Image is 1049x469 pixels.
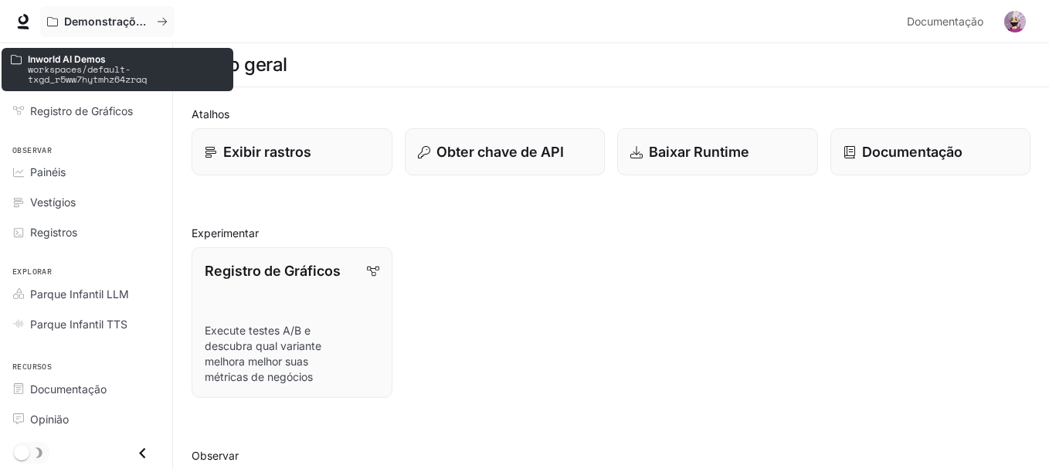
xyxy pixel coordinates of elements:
[6,97,166,124] a: Registro de Gráficos
[649,144,749,160] font: Baixar Runtime
[192,247,392,398] a: Registro de GráficosExecute testes A/B e descubra qual variante melhora melhor suas métricas de n...
[223,144,311,160] font: Exibir rastros
[6,376,166,403] a: Documentação
[830,128,1031,175] a: Documentação
[192,226,259,240] font: Experimentar
[40,6,175,37] button: Todos os espaços de trabalho
[28,64,224,84] p: workspaces/default-txgd_r5ww7hytmhz64zraq
[907,15,983,28] font: Documentação
[30,382,107,396] font: Documentação
[125,437,160,469] button: Fechar gaveta
[30,226,77,239] font: Registros
[1004,11,1026,32] img: Avatar do usuário
[6,311,166,338] a: Parque Infantil TTS
[30,165,66,178] font: Painéis
[192,128,392,175] a: Exibir rastros
[6,280,166,308] a: Parque Infantil LLM
[617,128,818,175] a: Baixar Runtime
[6,189,166,216] a: Vestígios
[28,54,224,64] p: Inworld AI Demos
[205,263,341,279] font: Registro de Gráficos
[205,324,321,383] font: Execute testes A/B e descubra qual variante melhora melhor suas métricas de negócios
[6,219,166,246] a: Registros
[6,406,166,433] a: Opinião
[862,144,962,160] font: Documentação
[14,444,29,461] span: Alternar modo escuro
[30,195,76,209] font: Vestígios
[30,287,129,301] font: Parque Infantil LLM
[30,104,133,117] font: Registro de Gráficos
[30,413,69,426] font: Opinião
[192,449,239,462] font: Observar
[64,15,236,28] font: Demonstrações de IA no mundo
[30,318,127,331] font: Parque Infantil TTS
[192,107,229,121] font: Atalhos
[12,145,52,155] font: Observar
[436,144,564,160] font: Obter chave de API
[12,267,52,277] font: Explorar
[192,53,287,76] font: Visão geral
[1000,6,1030,37] button: Avatar do usuário
[12,362,52,372] font: Recursos
[901,6,993,37] a: Documentação
[6,158,166,185] a: Painéis
[405,128,606,175] button: Obter chave de API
